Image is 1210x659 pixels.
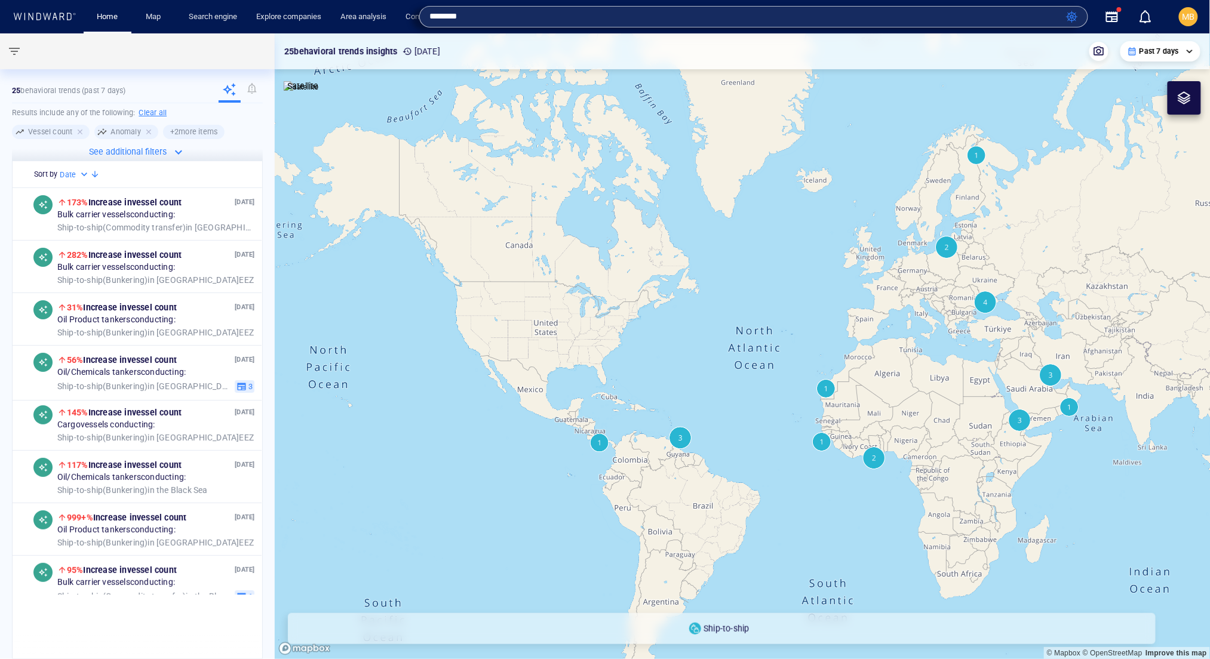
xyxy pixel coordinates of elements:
[1138,10,1153,24] div: Notification center
[1145,649,1207,657] a: Map feedback
[184,7,242,27] a: Search engine
[12,86,20,95] strong: 25
[67,355,84,365] span: 56%
[60,169,90,181] div: Date
[67,198,182,207] span: Increase in vessel count
[278,642,331,655] a: Mapbox logo
[57,420,155,431] span: Cargo vessels conducting:
[67,250,182,260] span: Increase in vessel count
[67,460,182,470] span: Increase in vessel count
[170,126,217,138] h6: + 2 more items
[1128,46,1193,57] div: Past 7 days
[67,408,182,417] span: Increase in vessel count
[57,433,148,442] span: Ship-to-ship ( Bunkering )
[57,328,148,337] span: Ship-to-ship ( Bunkering )
[1183,12,1195,21] span: MB
[1140,46,1179,57] p: Past 7 days
[57,223,255,233] span: in [GEOGRAPHIC_DATA] EEZ
[235,407,254,418] p: [DATE]
[57,592,231,602] span: in the Black Sea
[247,592,253,602] span: 1
[57,485,208,496] span: in the Black Sea
[235,197,254,208] p: [DATE]
[57,485,148,495] span: Ship-to-ship ( Bunkering )
[67,355,177,365] span: Increase in vessel count
[67,565,84,575] span: 95%
[57,328,254,338] span: in [GEOGRAPHIC_DATA] EEZ
[284,81,319,93] img: satellite
[251,7,326,27] a: Explore companies
[235,565,254,576] p: [DATE]
[704,621,749,636] p: Ship-to-ship
[141,7,170,27] a: Map
[57,525,176,536] span: Oil Product tankers conducting:
[235,380,254,393] button: 3
[57,381,231,392] span: in [GEOGRAPHIC_DATA] EEZ
[67,513,93,522] span: 999+%
[67,198,88,207] span: 173%
[247,381,253,392] span: 3
[67,303,177,312] span: Increase in vessel count
[1159,605,1201,650] iframe: Chat
[1177,5,1200,29] button: MB
[136,7,174,27] button: Map
[235,302,254,313] p: [DATE]
[57,275,148,285] span: Ship-to-ship ( Bunkering )
[89,144,186,161] button: See additional filters
[12,125,90,139] div: Vessel count
[401,7,492,27] a: Compliance service tool
[67,460,88,470] span: 117%
[67,250,88,260] span: 282%
[57,368,186,378] span: Oil/Chemicals tankers conducting:
[34,168,57,180] h6: Sort by
[57,381,148,391] span: Ship-to-ship ( Bunkering )
[57,538,254,549] span: in [GEOGRAPHIC_DATA] EEZ
[12,85,126,96] p: behavioral trends (Past 7 days)
[57,210,175,221] span: Bulk carrier vessels conducting:
[93,7,123,27] a: Home
[287,79,319,93] p: Satellite
[12,103,263,122] h6: Results include any of the following:
[89,144,167,159] p: See additional filters
[57,473,186,484] span: Oil/Chemicals tankers conducting:
[67,513,187,522] span: Increase in vessel count
[67,303,84,312] span: 31%
[28,126,72,138] h6: Vessel count
[110,126,140,138] h6: Anomaly
[235,590,254,603] button: 1
[1047,649,1080,657] a: Mapbox
[336,7,391,27] a: Area analysis
[57,263,175,273] span: Bulk carrier vessels conducting:
[57,578,175,589] span: Bulk carrier vessels conducting:
[57,223,186,232] span: Ship-to-ship ( Commodity transfer )
[284,44,398,58] p: 25 behavioral trends insights
[67,565,177,575] span: Increase in vessel count
[403,44,440,58] p: [DATE]
[57,592,186,601] span: Ship-to-ship ( Commodity transfer )
[235,250,254,261] p: [DATE]
[60,169,76,181] h6: Date
[235,512,254,523] p: [DATE]
[57,315,176,326] span: Oil Product tankers conducting:
[57,433,254,444] span: in [GEOGRAPHIC_DATA] EEZ
[235,460,254,471] p: [DATE]
[235,355,254,366] p: [DATE]
[57,275,254,286] span: in [GEOGRAPHIC_DATA] EEZ
[1083,649,1143,657] a: OpenStreetMap
[94,125,158,139] div: Anomaly
[139,107,167,119] h6: Clear all
[57,538,148,547] span: Ship-to-ship ( Bunkering )
[67,408,88,417] span: 145%
[88,7,127,27] button: Home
